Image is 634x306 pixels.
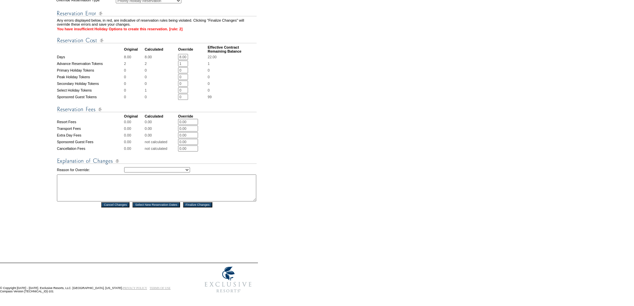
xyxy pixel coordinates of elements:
[145,67,177,73] td: 0
[208,55,217,59] span: 22.00
[57,139,123,145] td: Sponsored Guest Fees
[101,202,129,207] input: Cancel Changes
[57,9,257,18] img: Reservation Errors
[208,62,210,66] span: 1
[57,119,123,125] td: Resort Fees
[57,61,123,67] td: Advance Reservation Tokens
[57,74,123,80] td: Peak Holiday Tokens
[124,126,144,132] td: 0.00
[124,146,144,152] td: 0.00
[57,157,257,165] img: Explanation of Changes
[124,139,144,145] td: 0.00
[57,27,257,31] td: You have insufficient Holiday Options to create this reservation. [rule: 2]
[145,94,177,100] td: 0
[57,105,257,114] img: Reservation Fees
[57,18,257,26] td: Any errors displayed below, in red, are indicative of reservation rules being violated. Clicking ...
[124,74,144,80] td: 0
[178,114,207,118] td: Override
[145,146,177,152] td: not calculated
[145,54,177,60] td: 8.00
[145,119,177,125] td: 0.00
[132,202,180,207] input: Select New Reservation Dates
[145,81,177,87] td: 0
[145,45,177,53] td: Calculated
[145,61,177,67] td: 2
[208,68,210,72] span: 0
[145,139,177,145] td: not calculated
[124,61,144,67] td: 2
[124,87,144,93] td: 0
[183,202,212,207] input: Finalize Changes
[198,263,258,296] img: Exclusive Resorts
[208,75,210,79] span: 0
[57,36,257,45] img: Reservation Cost
[123,286,147,290] a: PRIVACY POLICY
[57,54,123,60] td: Days
[124,81,144,87] td: 0
[124,132,144,138] td: 0.00
[57,166,123,174] td: Reason for Override:
[57,87,123,93] td: Select Holiday Tokens
[57,67,123,73] td: Primary Holiday Tokens
[124,114,144,118] td: Original
[145,132,177,138] td: 0.00
[145,126,177,132] td: 0.00
[57,132,123,138] td: Extra Day Fees
[57,126,123,132] td: Transport Fees
[124,67,144,73] td: 0
[57,94,123,100] td: Sponsored Guest Tokens
[124,94,144,100] td: 0
[57,81,123,87] td: Secondary Holiday Tokens
[208,95,212,99] span: 99
[208,88,210,92] span: 0
[208,45,257,53] td: Effective Contract Remaining Balance
[145,74,177,80] td: 0
[145,114,177,118] td: Calculated
[124,45,144,53] td: Original
[124,119,144,125] td: 0.00
[178,45,207,53] td: Override
[57,146,123,152] td: Cancellation Fees
[145,87,177,93] td: 1
[150,286,171,290] a: TERMS OF USE
[124,54,144,60] td: 8.00
[208,82,210,86] span: 0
